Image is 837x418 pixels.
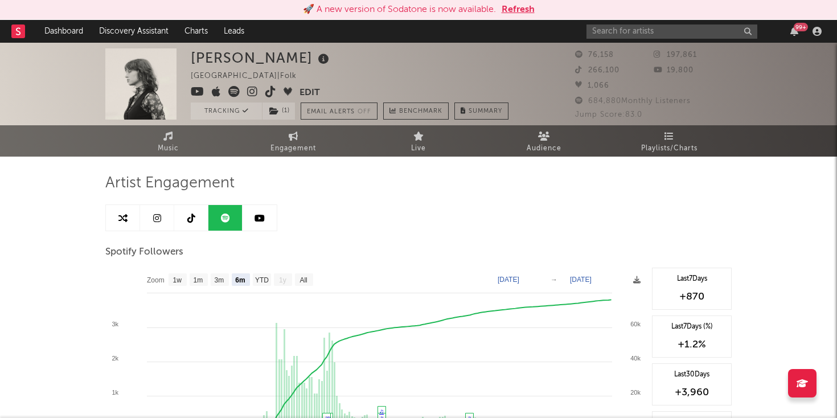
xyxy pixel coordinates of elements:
button: Refresh [502,3,535,17]
div: [PERSON_NAME] [191,48,332,67]
div: Last 7 Days [658,274,725,284]
div: +1.2 % [658,338,725,351]
a: Charts [177,20,216,43]
span: Spotify Followers [105,245,183,259]
text: 40k [630,355,641,362]
a: Dashboard [36,20,91,43]
a: Leads [216,20,252,43]
text: 3k [112,321,118,327]
div: 99 + [794,23,808,31]
text: 3m [215,276,224,284]
a: Discovery Assistant [91,20,177,43]
span: Live [411,142,426,155]
text: 6m [235,276,245,284]
a: ♫ [379,408,384,415]
text: 60k [630,321,641,327]
span: Benchmark [399,105,442,118]
a: Playlists/Charts [606,125,732,157]
button: Edit [299,86,320,100]
div: Last 30 Days [658,370,725,380]
input: Search for artists [586,24,757,39]
span: Jump Score: 83.0 [575,111,642,118]
text: 20k [630,389,641,396]
span: Playlists/Charts [641,142,698,155]
a: Live [356,125,481,157]
span: Engagement [270,142,316,155]
a: Engagement [231,125,356,157]
span: Audience [527,142,561,155]
text: [DATE] [498,276,519,284]
div: [GEOGRAPHIC_DATA] | Folk [191,69,310,83]
span: 76,158 [575,51,614,59]
span: 1,066 [575,82,609,89]
text: → [551,276,557,284]
button: Tracking [191,103,262,120]
span: 684,880 Monthly Listeners [575,97,691,105]
span: 266,100 [575,67,619,74]
text: [DATE] [570,276,592,284]
div: +3,960 [658,386,725,399]
span: ( 1 ) [262,103,296,120]
button: Email AlertsOff [301,103,378,120]
text: All [299,276,307,284]
text: 1m [194,276,203,284]
text: Zoom [147,276,165,284]
span: Summary [469,108,502,114]
button: 99+ [790,27,798,36]
text: 2k [112,355,118,362]
span: Artist Engagement [105,177,235,190]
text: YTD [255,276,269,284]
button: (1) [262,103,295,120]
div: +870 [658,290,725,304]
div: 🚀 A new version of Sodatone is now available. [303,3,496,17]
text: 1y [279,276,286,284]
a: Music [105,125,231,157]
em: Off [358,109,371,115]
a: Benchmark [383,103,449,120]
span: Music [158,142,179,155]
button: Summary [454,103,508,120]
span: 197,861 [654,51,697,59]
text: 1w [173,276,182,284]
div: Last 7 Days (%) [658,322,725,332]
span: 19,800 [654,67,694,74]
text: 1k [112,389,118,396]
a: Audience [481,125,606,157]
